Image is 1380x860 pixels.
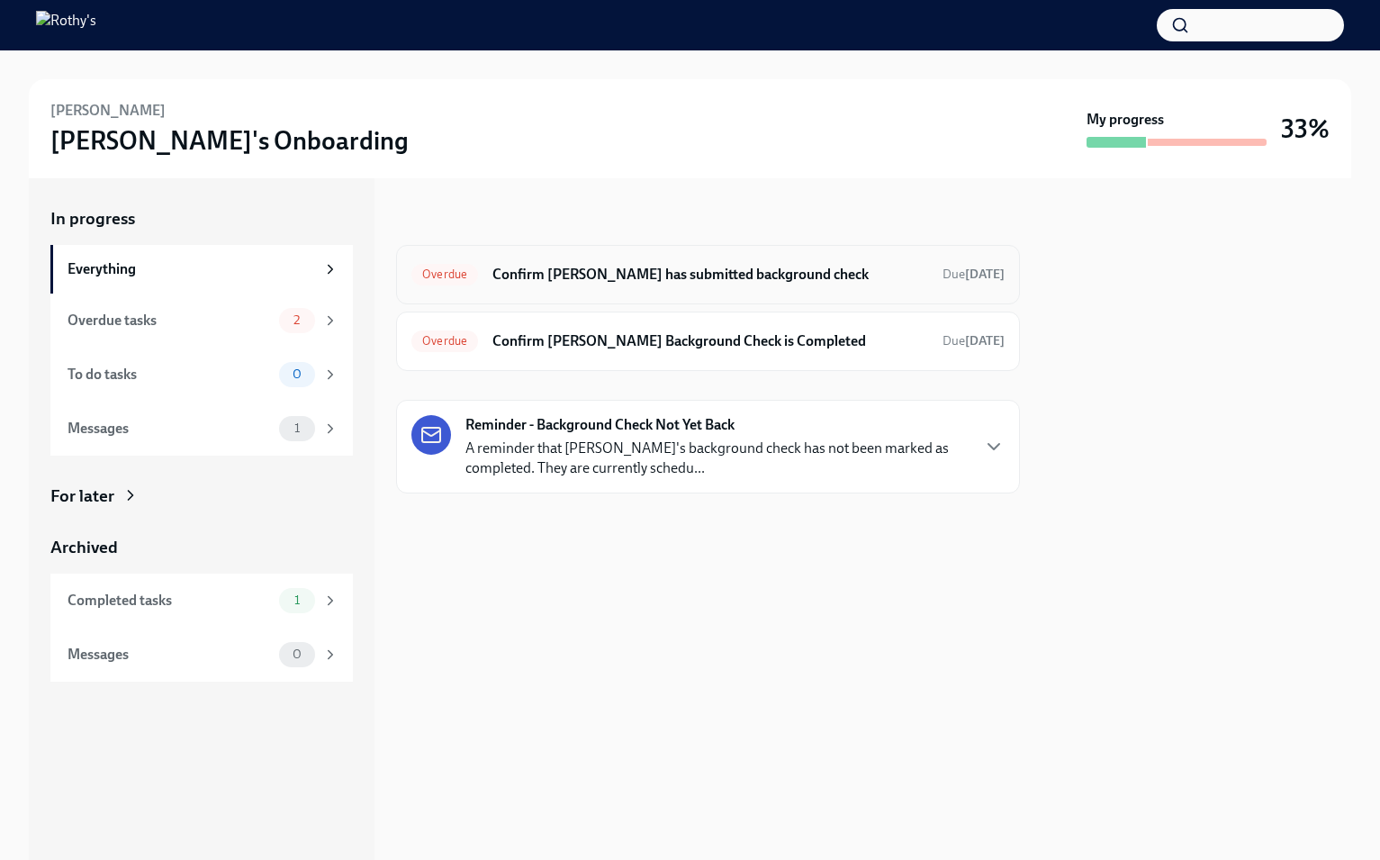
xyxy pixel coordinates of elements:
[411,327,1005,356] a: OverdueConfirm [PERSON_NAME] Background Check is CompletedDue[DATE]
[943,332,1005,349] span: October 2nd, 2025 09:00
[50,207,353,231] a: In progress
[1087,110,1164,130] strong: My progress
[1281,113,1330,145] h3: 33%
[50,536,353,559] a: Archived
[36,11,96,40] img: Rothy's
[282,367,312,381] span: 0
[68,311,272,330] div: Overdue tasks
[283,313,311,327] span: 2
[943,266,1005,283] span: September 20th, 2025 09:00
[50,101,166,121] h6: [PERSON_NAME]
[282,647,312,661] span: 0
[411,267,478,281] span: Overdue
[965,267,1005,282] strong: [DATE]
[68,259,315,279] div: Everything
[943,333,1005,349] span: Due
[411,334,478,348] span: Overdue
[492,331,928,351] h6: Confirm [PERSON_NAME] Background Check is Completed
[284,593,311,607] span: 1
[50,124,409,157] h3: [PERSON_NAME]'s Onboarding
[492,265,928,285] h6: Confirm [PERSON_NAME] has submitted background check
[396,207,481,231] div: In progress
[50,484,114,508] div: For later
[50,484,353,508] a: For later
[50,245,353,294] a: Everything
[50,348,353,402] a: To do tasks0
[68,591,272,611] div: Completed tasks
[943,267,1005,282] span: Due
[50,294,353,348] a: Overdue tasks2
[284,421,311,435] span: 1
[50,574,353,628] a: Completed tasks1
[68,645,272,665] div: Messages
[50,402,353,456] a: Messages1
[411,260,1005,289] a: OverdueConfirm [PERSON_NAME] has submitted background checkDue[DATE]
[50,628,353,682] a: Messages0
[68,419,272,439] div: Messages
[465,415,735,435] strong: Reminder - Background Check Not Yet Back
[965,333,1005,349] strong: [DATE]
[465,439,969,478] p: A reminder that [PERSON_NAME]'s background check has not been marked as completed. They are curre...
[68,365,272,385] div: To do tasks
